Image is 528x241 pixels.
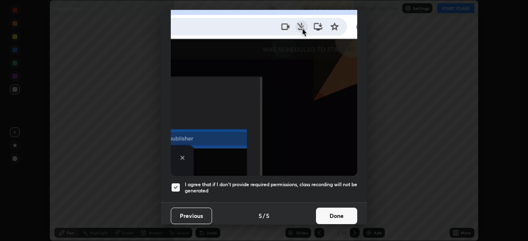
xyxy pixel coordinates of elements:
[263,211,265,220] h4: /
[259,211,262,220] h4: 5
[316,208,357,224] button: Done
[266,211,269,220] h4: 5
[185,181,357,194] h5: I agree that if I don't provide required permissions, class recording will not be generated
[171,208,212,224] button: Previous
